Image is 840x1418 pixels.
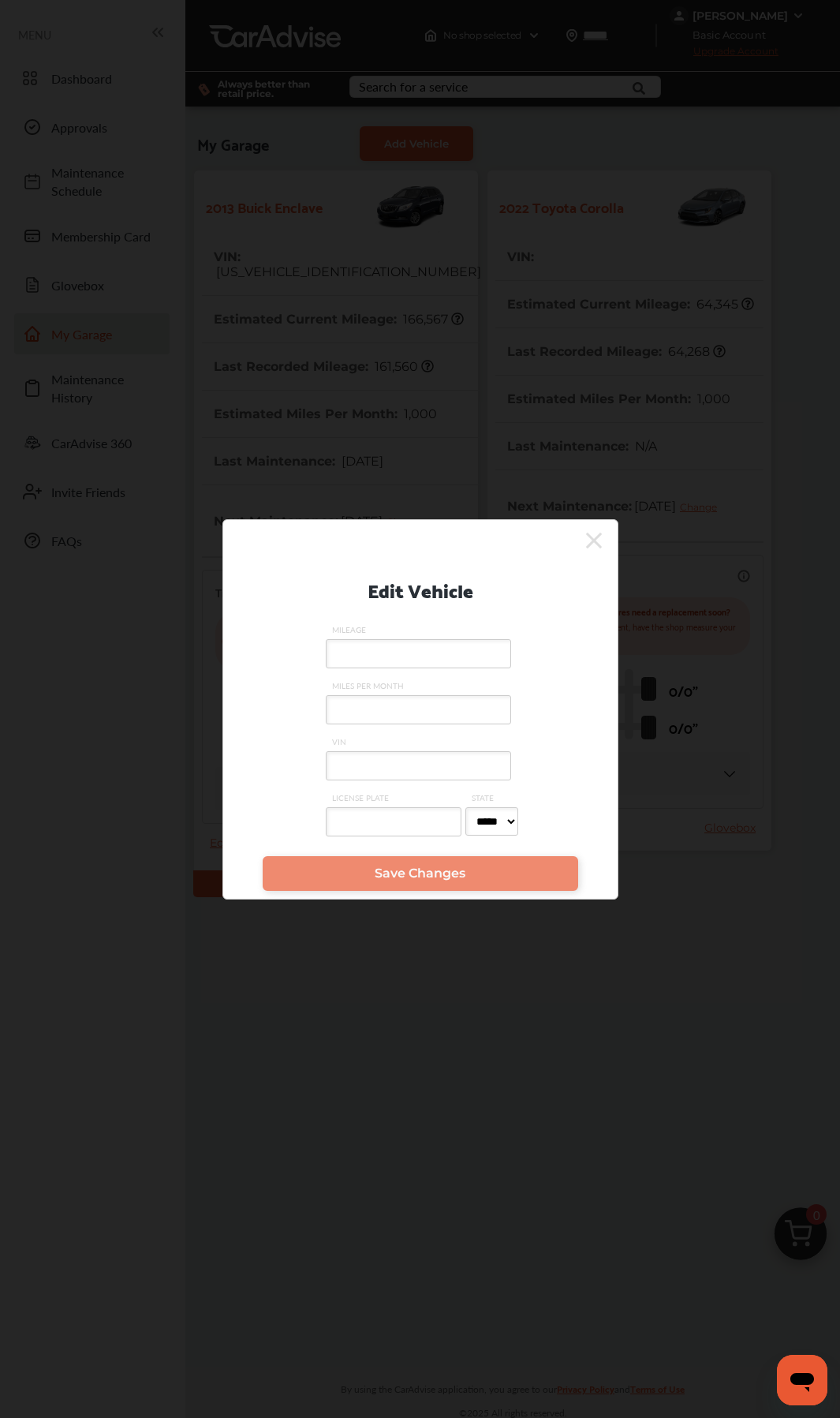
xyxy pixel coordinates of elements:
select: STATE [465,807,518,836]
a: Save Changes [263,856,578,891]
span: MILEAGE [326,624,515,635]
span: STATE [465,792,522,803]
input: MILES PER MONTH [326,695,511,724]
span: LICENSE PLATE [326,792,465,803]
input: MILEAGE [326,639,511,668]
span: Save Changes [375,866,465,881]
input: LICENSE PLATE [326,807,461,836]
span: MILES PER MONTH [326,680,515,691]
iframe: Button to launch messaging window [777,1355,827,1405]
span: VIN [326,736,515,747]
input: VIN [326,751,511,780]
p: Edit Vehicle [368,573,473,605]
